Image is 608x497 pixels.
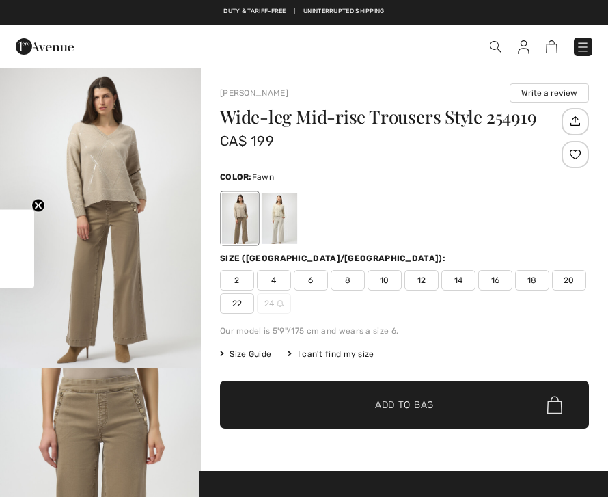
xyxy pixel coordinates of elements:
img: Search [490,41,501,53]
span: Size Guide [220,348,271,360]
div: Birch [262,193,297,244]
img: 1ère Avenue [16,33,74,60]
div: Our model is 5'9"/175 cm and wears a size 6. [220,325,589,337]
span: 16 [478,270,512,291]
img: Menu [576,40,590,54]
button: Close teaser [31,198,45,212]
div: Fawn [222,193,258,244]
span: 6 [294,270,328,291]
span: 12 [404,270,439,291]
img: Shopping Bag [546,40,557,53]
span: 2 [220,270,254,291]
div: Size ([GEOGRAPHIC_DATA]/[GEOGRAPHIC_DATA]): [220,252,448,265]
span: Add to Bag [375,398,434,412]
span: 8 [331,270,365,291]
img: My Info [518,40,529,54]
a: [PERSON_NAME] [220,88,288,98]
span: 20 [552,270,586,291]
span: 18 [515,270,549,291]
span: Fawn [252,172,274,182]
div: I can't find my size [288,348,374,360]
a: 1ère Avenue [16,39,74,52]
button: Write a review [510,83,589,103]
span: 4 [257,270,291,291]
h1: Wide-leg Mid-rise Trousers Style 254919 [220,108,558,126]
span: 22 [220,293,254,314]
a: Free shipping on orders over $99 [215,7,329,16]
span: Color: [220,172,252,182]
span: 14 [441,270,475,291]
span: CA$ 199 [220,133,274,149]
img: Share [564,109,586,133]
span: 24 [257,293,291,314]
a: Free Returns [347,7,393,16]
span: | [337,7,339,16]
img: Bag.svg [547,396,562,414]
img: ring-m.svg [277,300,284,307]
span: 10 [368,270,402,291]
button: Add to Bag [220,381,589,429]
